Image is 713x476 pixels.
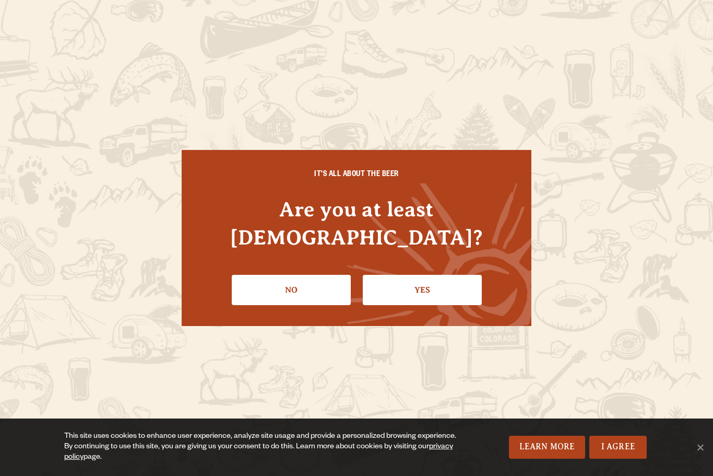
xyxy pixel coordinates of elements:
[589,436,647,459] a: I Agree
[509,436,586,459] a: Learn More
[203,171,510,180] h6: IT'S ALL ABOUT THE BEER
[64,432,461,463] div: This site uses cookies to enhance user experience, analyze site usage and provide a personalized ...
[64,443,453,462] a: privacy policy
[232,275,351,305] a: No
[695,442,705,452] span: No
[363,275,482,305] a: Confirm I'm 21 or older
[203,195,510,251] h4: Are you at least [DEMOGRAPHIC_DATA]?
